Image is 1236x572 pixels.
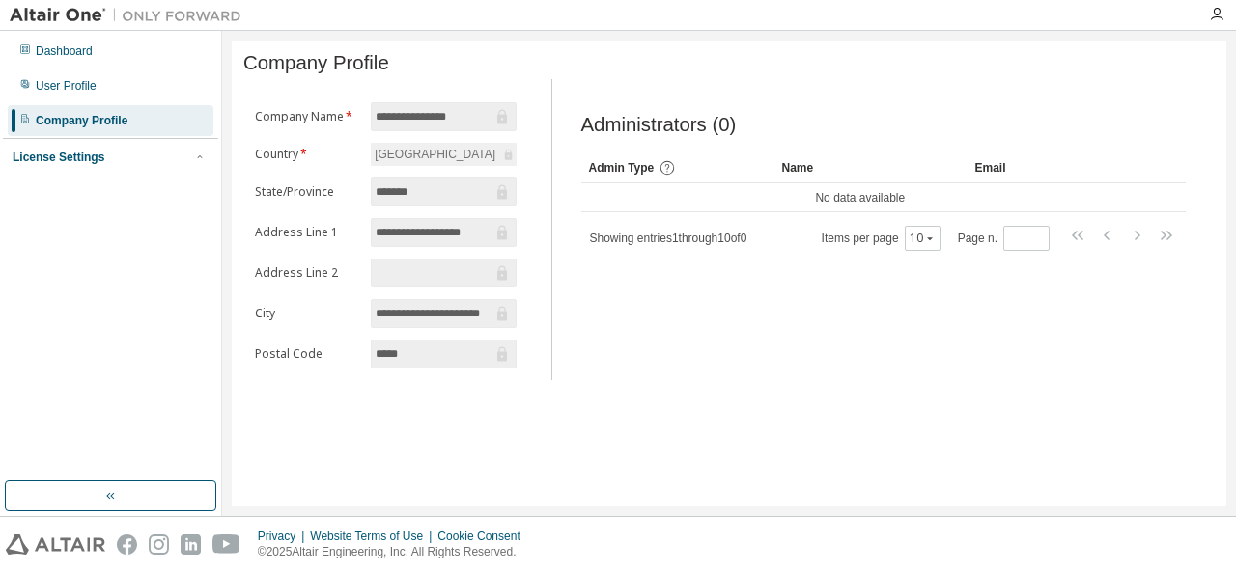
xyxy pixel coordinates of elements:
[958,226,1050,251] span: Page n.
[255,346,359,362] label: Postal Code
[255,109,359,124] label: Company Name
[590,232,747,245] span: Showing entries 1 through 10 of 0
[910,231,936,246] button: 10
[255,225,359,240] label: Address Line 1
[36,78,97,94] div: User Profile
[581,183,1140,212] td: No data available
[589,161,655,175] span: Admin Type
[149,534,169,555] img: instagram.svg
[581,114,737,136] span: Administrators (0)
[372,144,498,165] div: [GEOGRAPHIC_DATA]
[13,150,104,165] div: License Settings
[255,184,359,200] label: State/Province
[371,143,516,166] div: [GEOGRAPHIC_DATA]
[255,306,359,321] label: City
[437,529,531,544] div: Cookie Consent
[181,534,201,555] img: linkedin.svg
[36,113,127,128] div: Company Profile
[255,147,359,162] label: Country
[243,52,389,74] span: Company Profile
[36,43,93,59] div: Dashboard
[258,544,532,560] p: © 2025 Altair Engineering, Inc. All Rights Reserved.
[10,6,251,25] img: Altair One
[310,529,437,544] div: Website Terms of Use
[822,226,941,251] span: Items per page
[117,534,137,555] img: facebook.svg
[258,529,310,544] div: Privacy
[782,152,960,183] div: Name
[255,265,359,281] label: Address Line 2
[6,534,105,555] img: altair_logo.svg
[212,534,240,555] img: youtube.svg
[975,152,1133,183] div: Email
